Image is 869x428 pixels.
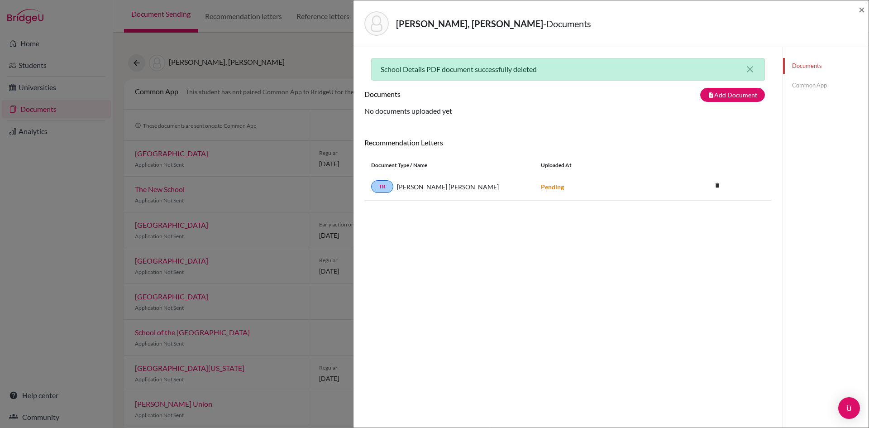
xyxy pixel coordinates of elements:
button: note_addAdd Document [700,88,765,102]
div: Uploaded at [534,161,670,169]
a: Common App [783,77,869,93]
a: Documents [783,58,869,74]
span: × [859,3,865,16]
div: No documents uploaded yet [364,58,772,116]
div: Document Type / Name [364,161,534,169]
i: note_add [708,92,714,98]
div: Open Intercom Messenger [838,397,860,419]
h6: Recommendation Letters [364,138,772,147]
h6: Documents [364,90,568,98]
span: [PERSON_NAME] [PERSON_NAME] [397,182,499,192]
strong: Pending [541,183,564,191]
button: close [745,64,755,75]
a: TR [371,180,393,193]
span: - Documents [543,18,591,29]
button: Close [859,4,865,15]
strong: [PERSON_NAME], [PERSON_NAME] [396,18,543,29]
a: delete [711,180,724,192]
div: School Details PDF document successfully deleted [371,58,765,81]
i: delete [711,178,724,192]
